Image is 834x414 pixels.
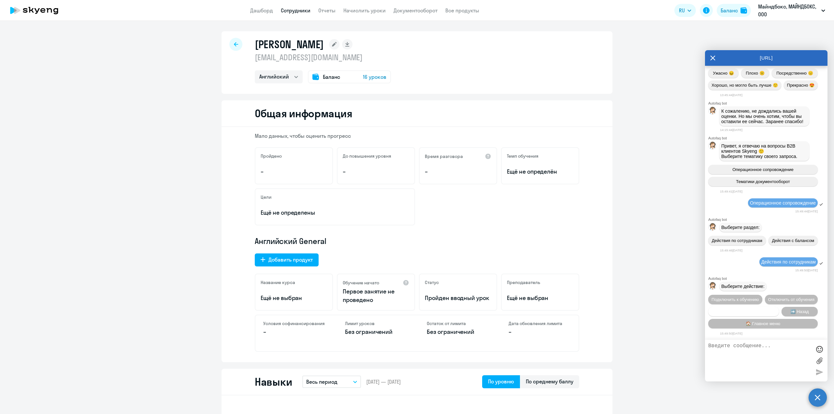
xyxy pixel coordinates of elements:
p: Ещё не выбран [261,294,327,302]
h4: Дата обновления лимита [509,321,571,326]
span: Привет, я отвечаю на вопросы B2B клиентов Skyeng 🙂 Выберите тематику своего запроса. [721,143,798,159]
button: Ужасно 😖 [708,68,739,78]
img: bot avatar [709,107,717,116]
p: Мало данных, чтобы оценить прогресс [255,132,579,139]
label: Лимит 10 файлов [814,356,824,365]
span: [DATE] — [DATE] [366,378,401,385]
time: 15:49:50[DATE] [795,268,818,272]
img: bot avatar [709,142,717,151]
span: RU [679,7,685,14]
a: Сотрудники [281,7,310,14]
a: Документооборот [394,7,438,14]
p: Майндбокс, МАЙНДБОКС, ООО [758,3,819,18]
h5: Пройдено [261,153,282,159]
span: Действия по сотрудникам [761,259,816,264]
span: Подключить к обучению [712,297,759,302]
span: 🏠 Главное меню [746,321,780,326]
p: Пройден вводный урок [425,294,491,302]
h5: Время разговора [425,153,463,159]
button: ➡️ Назад [782,307,818,316]
h4: Лимит уроков [345,321,407,326]
p: – [261,167,327,176]
span: Ужасно 😖 [713,71,734,76]
p: – [425,167,491,176]
div: Autofaq bot [708,218,827,221]
time: 15:49:50[DATE] [720,332,742,335]
button: RU [674,4,696,17]
div: По уровню [488,378,514,385]
span: Прекрасно 😍 [787,83,814,88]
span: Баланс [323,73,340,81]
p: Весь период [306,378,338,386]
span: Операционное сопровождение [732,167,794,172]
button: Действия по сотрудникам [708,236,766,245]
span: Английский General [255,236,326,246]
button: Хорошо, но могло быть лучше 🙂 [708,80,781,90]
span: 16 уроков [363,73,386,81]
div: Autofaq bot [708,277,827,280]
button: Тематики документооборот [708,177,818,186]
h5: Преподаватель [507,279,540,285]
h5: Название курса [261,279,295,285]
p: Ещё не определены [261,208,409,217]
time: 15:49:46[DATE] [720,249,742,252]
p: – [343,167,409,176]
p: Ещё не выбран [507,294,573,302]
h1: [PERSON_NAME] [255,38,324,51]
span: Действия по сотрудникам [712,238,762,243]
button: Весь период [302,376,361,388]
span: Выберите раздел: [721,225,760,230]
h5: Темп обучения [507,153,539,159]
h4: Остаток от лимита [427,321,489,326]
img: bot avatar [709,223,717,233]
div: Autofaq bot [708,101,827,105]
span: Посредственно 😑 [776,71,813,76]
button: Действия с балансом [769,236,818,245]
span: Хорошо, но могло быть лучше 🙂 [712,83,778,88]
p: – [509,328,571,336]
time: 13:45:44[DATE] [720,93,742,97]
button: Майндбокс, МАЙНДБОКС, ООО [755,3,828,18]
img: balance [741,7,747,14]
button: Добавить продукт [255,253,319,266]
time: 15:49:41[DATE] [720,190,742,193]
button: Плохо ☹️ [741,68,769,78]
div: Баланс [721,7,738,14]
span: Сотруднику нужна помощь [717,309,770,314]
span: Ещё не определён [507,167,573,176]
h2: Общая информация [255,107,352,120]
span: Операционное сопровождение [750,200,816,206]
div: Autofaq bot [708,136,827,140]
h5: До повышения уровня [343,153,391,159]
p: Без ограничений [427,328,489,336]
p: Без ограничений [345,328,407,336]
button: Посредственно 😑 [772,68,818,78]
button: Операционное сопровождение [708,165,818,174]
a: Отчеты [318,7,336,14]
button: 🏠 Главное меню [708,319,818,328]
button: Балансbalance [717,4,751,17]
span: Отключить от обучения [768,297,814,302]
span: Выберите действие: [721,284,765,289]
div: По среднему баллу [526,378,573,385]
p: [EMAIL_ADDRESS][DOMAIN_NAME] [255,52,391,63]
time: 15:49:44[DATE] [795,209,818,213]
a: Дашборд [250,7,273,14]
span: Действия с балансом [772,238,814,243]
span: ➡️ Назад [790,309,809,314]
time: 14:15:44[DATE] [720,128,742,132]
span: К сожалению, не дождались вашей оценки. Но мы очень хотим, чтобы вы оставили ее сейчас. Заранее с... [721,108,803,124]
a: Начислить уроки [343,7,386,14]
button: Подключить к обучению [708,295,762,304]
p: Первое занятие не проведено [343,287,409,304]
button: Сотруднику нужна помощь [708,307,779,316]
span: Тематики документооборот [736,179,790,184]
h2: Навыки [255,375,292,388]
div: Добавить продукт [268,256,313,264]
p: – [263,328,325,336]
button: Отключить от обучения [765,295,818,304]
h5: Статус [425,279,439,285]
h5: Цели [261,194,271,200]
h4: Условия софинансирования [263,321,325,326]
